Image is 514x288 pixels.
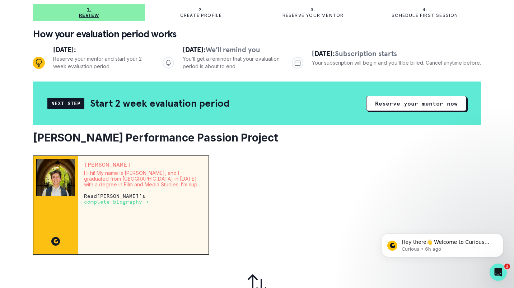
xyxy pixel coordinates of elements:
[312,59,481,66] p: Your subscription will begin and you’ll be billed. Cancel anytime before.
[312,49,335,58] span: [DATE]:
[282,13,344,18] p: Reserve your mentor
[33,131,481,144] h2: [PERSON_NAME] Performance Passion Project
[392,13,458,18] p: Schedule first session
[53,45,76,54] span: [DATE]:
[206,45,260,54] span: We’ll remind you
[84,170,203,187] p: Hi hi! My name is [PERSON_NAME], and I graduated from [GEOGRAPHIC_DATA] in [DATE] with a degree i...
[370,218,514,269] iframe: Intercom notifications message
[36,159,75,196] img: Mentor Image
[183,55,281,70] p: You’ll get a reminder that your evaluation period is about to end.
[51,237,60,246] img: CC image
[199,7,203,13] p: 2.
[366,96,467,111] button: Reserve your mentor now
[84,193,203,205] p: Read [PERSON_NAME] 's
[33,44,481,82] div: Progress
[53,55,151,70] p: Reserve your mentor and start your 2 week evaluation period.
[33,27,481,41] p: How your evaluation period works
[335,49,397,58] span: Subscription starts
[183,45,206,54] span: [DATE]:
[84,162,203,167] p: [PERSON_NAME]
[310,7,315,13] p: 3.
[84,199,149,205] a: complete biography →
[490,264,507,281] iframe: Intercom live chat
[90,97,229,110] h2: Start 2 week evaluation period
[87,7,91,13] p: 1.
[504,264,510,269] span: 2
[180,13,222,18] p: Create profile
[47,98,84,109] div: Next Step
[422,7,427,13] p: 4.
[79,13,99,18] p: Review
